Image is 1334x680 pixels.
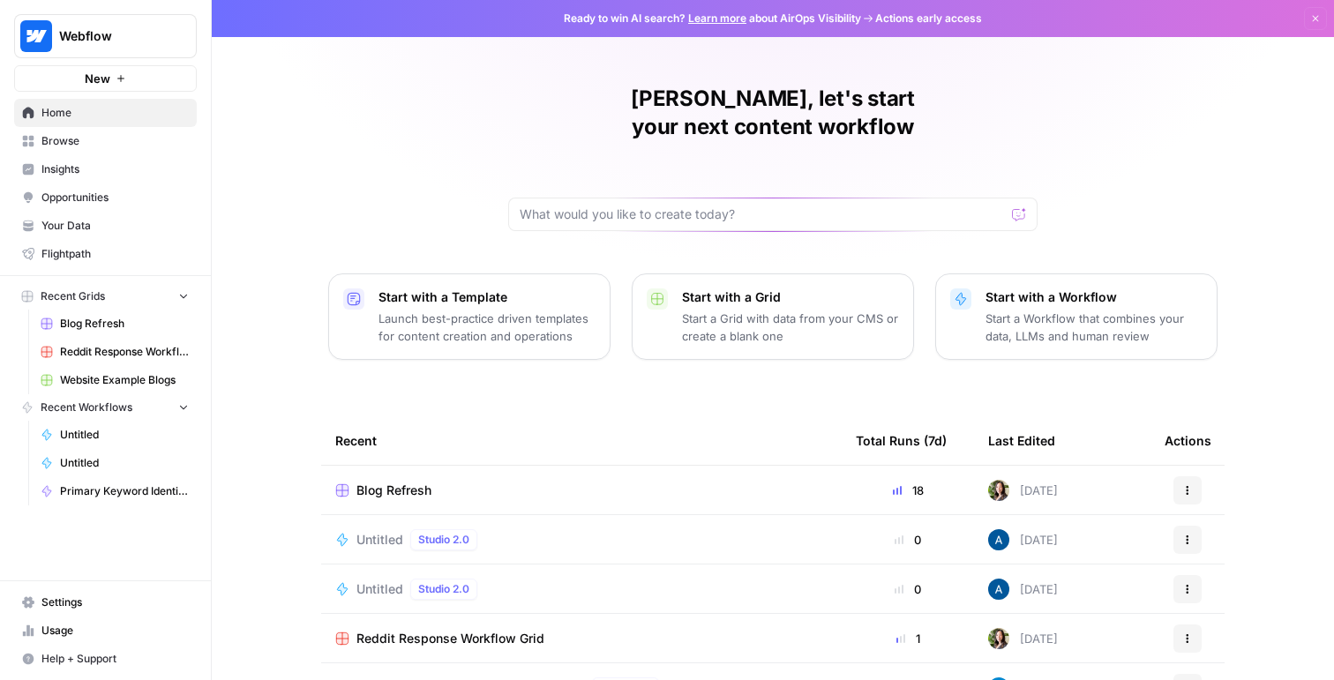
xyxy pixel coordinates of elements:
[60,316,189,332] span: Blog Refresh
[33,310,197,338] a: Blog Refresh
[41,133,189,149] span: Browse
[856,482,960,499] div: 18
[1165,416,1211,465] div: Actions
[14,394,197,421] button: Recent Workflows
[41,105,189,121] span: Home
[856,580,960,598] div: 0
[988,579,1009,600] img: he81ibor8lsei4p3qvg4ugbvimgp
[20,20,52,52] img: Webflow Logo
[682,310,899,345] p: Start a Grid with data from your CMS or create a blank one
[856,416,947,465] div: Total Runs (7d)
[335,482,828,499] a: Blog Refresh
[41,161,189,177] span: Insights
[356,482,431,499] span: Blog Refresh
[14,212,197,240] a: Your Data
[60,344,189,360] span: Reddit Response Workflow Grid
[33,338,197,366] a: Reddit Response Workflow Grid
[856,630,960,647] div: 1
[520,205,1005,223] input: What would you like to create today?
[632,273,914,360] button: Start with a GridStart a Grid with data from your CMS or create a blank one
[60,483,189,499] span: Primary Keyword Identifier (SemRUSH)
[14,127,197,155] a: Browse
[14,65,197,92] button: New
[688,11,746,25] a: Learn more
[41,623,189,639] span: Usage
[682,288,899,306] p: Start with a Grid
[935,273,1218,360] button: Start with a WorkflowStart a Workflow that combines your data, LLMs and human review
[14,155,197,183] a: Insights
[41,400,132,415] span: Recent Workflows
[335,529,828,550] a: UntitledStudio 2.0
[418,581,469,597] span: Studio 2.0
[33,366,197,394] a: Website Example Blogs
[41,218,189,234] span: Your Data
[856,531,960,549] div: 0
[60,455,189,471] span: Untitled
[988,579,1058,600] div: [DATE]
[988,416,1055,465] div: Last Edited
[14,645,197,673] button: Help + Support
[988,628,1009,649] img: tfqcqvankhknr4alfzf7rpur2gif
[356,630,544,647] span: Reddit Response Workflow Grid
[14,14,197,58] button: Workspace: Webflow
[33,449,197,477] a: Untitled
[14,588,197,616] a: Settings
[988,628,1058,649] div: [DATE]
[508,85,1038,141] h1: [PERSON_NAME], let's start your next content workflow
[986,288,1203,306] p: Start with a Workflow
[335,579,828,600] a: UntitledStudio 2.0
[14,183,197,212] a: Opportunities
[41,594,189,610] span: Settings
[60,427,189,443] span: Untitled
[988,529,1058,550] div: [DATE]
[33,421,197,449] a: Untitled
[14,240,197,268] a: Flightpath
[988,480,1058,501] div: [DATE]
[60,372,189,388] span: Website Example Blogs
[59,27,166,45] span: Webflow
[14,283,197,310] button: Recent Grids
[418,532,469,548] span: Studio 2.0
[41,246,189,262] span: Flightpath
[988,529,1009,550] img: he81ibor8lsei4p3qvg4ugbvimgp
[875,11,982,26] span: Actions early access
[378,288,596,306] p: Start with a Template
[988,480,1009,501] img: tfqcqvankhknr4alfzf7rpur2gif
[378,310,596,345] p: Launch best-practice driven templates for content creation and operations
[14,616,197,645] a: Usage
[41,190,189,205] span: Opportunities
[33,477,197,505] a: Primary Keyword Identifier (SemRUSH)
[41,288,105,304] span: Recent Grids
[986,310,1203,345] p: Start a Workflow that combines your data, LLMs and human review
[14,99,197,127] a: Home
[564,11,861,26] span: Ready to win AI search? about AirOps Visibility
[335,416,828,465] div: Recent
[335,630,828,647] a: Reddit Response Workflow Grid
[85,70,110,87] span: New
[328,273,611,360] button: Start with a TemplateLaunch best-practice driven templates for content creation and operations
[356,531,403,549] span: Untitled
[41,651,189,667] span: Help + Support
[356,580,403,598] span: Untitled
